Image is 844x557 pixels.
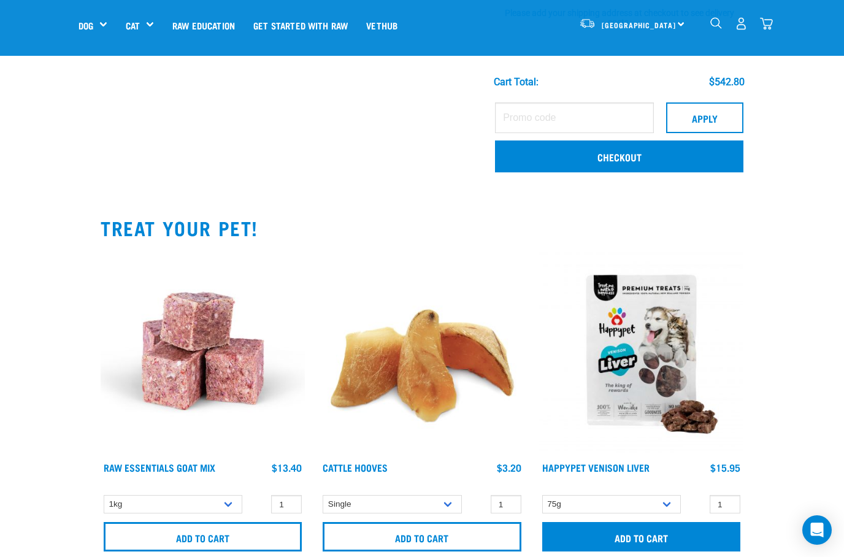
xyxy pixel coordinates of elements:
[602,23,676,27] span: [GEOGRAPHIC_DATA]
[497,462,521,473] div: $3.20
[101,248,305,453] img: Goat-MIx_38448.jpg
[666,102,743,133] button: Apply
[491,495,521,514] input: 1
[272,462,302,473] div: $13.40
[126,18,140,33] a: Cat
[320,248,524,453] img: Cattle_Hooves.jpg
[579,18,596,29] img: van-moving.png
[271,495,302,514] input: 1
[494,77,539,88] div: Cart total:
[495,140,743,172] a: Checkout
[101,217,743,239] h2: TREAT YOUR PET!
[539,248,743,453] img: Happypet_Venison-liver_70g.1.jpg
[709,77,745,88] div: $542.80
[542,522,740,551] input: Add to cart
[79,18,93,33] a: Dog
[735,17,748,30] img: user.png
[542,464,650,470] a: Happypet Venison Liver
[244,1,357,50] a: Get started with Raw
[323,522,521,551] input: Add to cart
[495,102,654,133] input: Promo code
[710,17,722,29] img: home-icon-1@2x.png
[357,1,407,50] a: Vethub
[104,464,215,470] a: Raw Essentials Goat Mix
[760,17,773,30] img: home-icon@2x.png
[710,495,740,514] input: 1
[163,1,244,50] a: Raw Education
[104,522,302,551] input: Add to cart
[323,464,388,470] a: Cattle Hooves
[802,515,832,545] div: Open Intercom Messenger
[710,462,740,473] div: $15.95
